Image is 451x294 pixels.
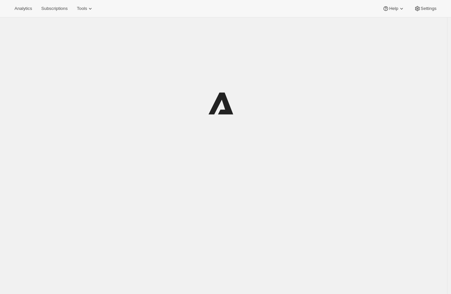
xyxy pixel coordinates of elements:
span: Help [389,6,398,11]
button: Help [379,4,409,13]
span: Settings [421,6,437,11]
span: Tools [77,6,87,11]
button: Analytics [11,4,36,13]
button: Tools [73,4,98,13]
button: Subscriptions [37,4,71,13]
button: Settings [410,4,440,13]
span: Analytics [14,6,32,11]
span: Subscriptions [41,6,68,11]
